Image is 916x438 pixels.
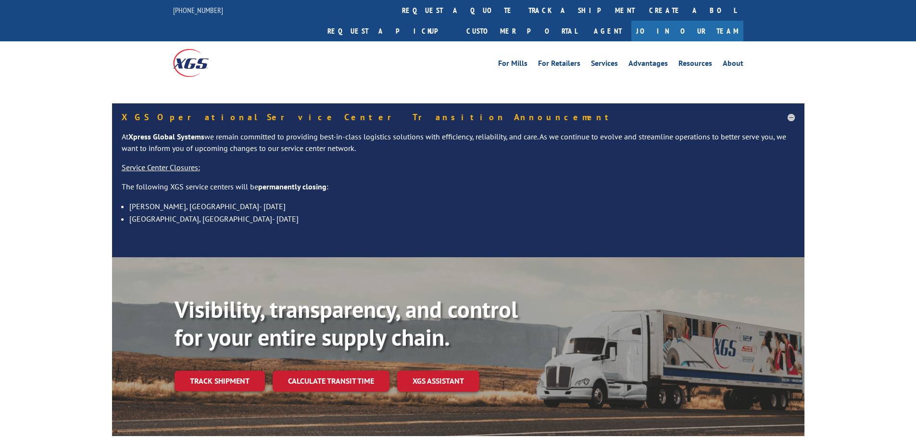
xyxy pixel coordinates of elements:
[678,60,712,70] a: Resources
[129,213,795,225] li: [GEOGRAPHIC_DATA], [GEOGRAPHIC_DATA]- [DATE]
[584,21,631,41] a: Agent
[628,60,668,70] a: Advantages
[122,163,200,172] u: Service Center Closures:
[122,181,795,200] p: The following XGS service centers will be :
[122,113,795,122] h5: XGS Operational Service Center Transition Announcement
[591,60,618,70] a: Services
[397,371,479,391] a: XGS ASSISTANT
[538,60,580,70] a: For Retailers
[122,131,795,162] p: At we remain committed to providing best-in-class logistics solutions with efficiency, reliabilit...
[320,21,459,41] a: Request a pickup
[631,21,743,41] a: Join Our Team
[175,294,518,352] b: Visibility, transparency, and control for your entire supply chain.
[459,21,584,41] a: Customer Portal
[258,182,326,191] strong: permanently closing
[498,60,527,70] a: For Mills
[128,132,204,141] strong: Xpress Global Systems
[175,371,265,391] a: Track shipment
[273,371,389,391] a: Calculate transit time
[723,60,743,70] a: About
[173,5,223,15] a: [PHONE_NUMBER]
[129,200,795,213] li: [PERSON_NAME], [GEOGRAPHIC_DATA]- [DATE]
